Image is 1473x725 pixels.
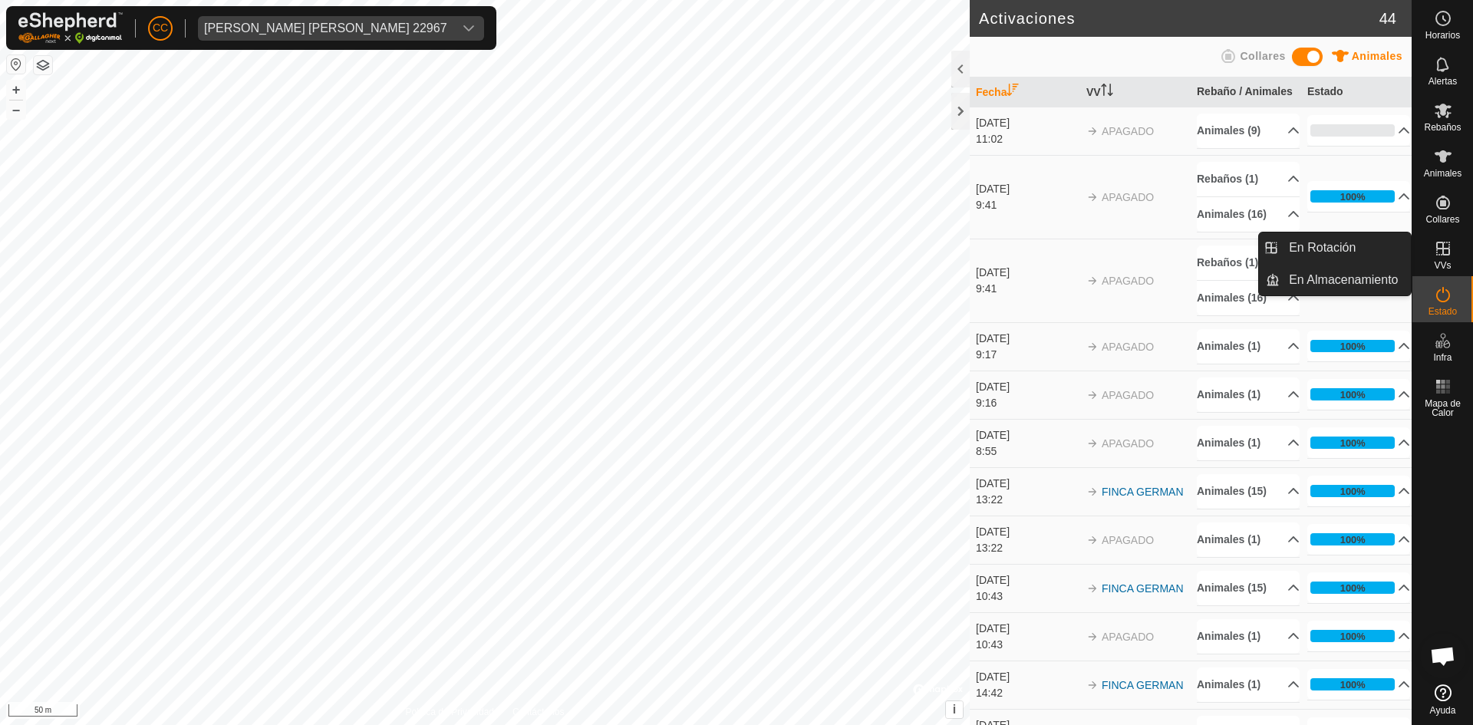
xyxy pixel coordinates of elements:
span: APAGADO [1102,191,1154,203]
a: Política de Privacidad [406,705,494,719]
div: 100% [1340,484,1366,499]
li: En Almacenamiento [1259,265,1411,295]
span: Mapa de Calor [1416,399,1469,417]
div: dropdown trigger [453,16,484,41]
p-accordion-header: Animales (1) [1197,619,1300,654]
button: + [7,81,25,99]
div: 13:22 [976,540,1079,556]
div: [DATE] [976,572,1079,588]
span: Animales [1424,169,1461,178]
div: 9:41 [976,281,1079,297]
img: arrow [1086,437,1099,450]
p-accordion-header: Animales (16) [1197,197,1300,232]
img: arrow [1086,534,1099,546]
button: Restablecer Mapa [7,55,25,74]
p-sorticon: Activar para ordenar [1007,86,1019,98]
div: 14:42 [976,685,1079,701]
a: En Rotación [1280,232,1411,263]
p-accordion-header: 100% [1307,427,1410,458]
span: i [953,703,956,716]
span: APAGADO [1102,125,1154,137]
div: 11:02 [976,131,1079,147]
p-accordion-header: Rebaños (1) [1197,246,1300,280]
span: Ayuda [1430,706,1456,715]
a: FINCA GERMAN [1102,679,1184,691]
div: [DATE] [976,379,1079,395]
span: VVs [1434,261,1451,270]
span: APAGADO [1102,389,1154,401]
div: 100% [1340,339,1366,354]
span: Collares [1425,215,1459,224]
div: 100% [1340,677,1366,692]
span: APAGADO [1102,437,1154,450]
p-accordion-header: 100% [1307,621,1410,651]
li: En Rotación [1259,232,1411,263]
div: 100% [1310,190,1395,203]
th: Estado [1301,77,1412,107]
p-accordion-header: Animales (9) [1197,114,1300,148]
div: [DATE] [976,524,1079,540]
img: arrow [1086,191,1099,203]
p-accordion-header: Animales (1) [1197,426,1300,460]
img: Logo Gallagher [18,12,123,44]
div: [DATE] [976,476,1079,492]
span: APAGADO [1102,275,1154,287]
div: 100% [1310,340,1395,352]
p-accordion-header: Rebaños (1) [1197,162,1300,196]
button: Capas del Mapa [34,56,52,74]
div: 100% [1340,189,1366,204]
p-accordion-header: Animales (1) [1197,329,1300,364]
p-accordion-header: Animales (15) [1197,571,1300,605]
p-accordion-header: Animales (15) [1197,474,1300,509]
div: 100% [1310,388,1395,400]
th: Rebaño / Animales [1191,77,1301,107]
div: 10:43 [976,637,1079,653]
span: 44 [1379,7,1396,30]
div: 100% [1310,630,1395,642]
img: arrow [1086,582,1099,595]
p-accordion-header: Animales (1) [1197,667,1300,702]
div: 100% [1310,678,1395,690]
p-accordion-header: Animales (1) [1197,377,1300,412]
div: 100% [1340,581,1366,595]
div: 100% [1310,437,1395,449]
a: Ayuda [1412,678,1473,721]
div: Chat abierto [1420,633,1466,679]
p-accordion-header: 100% [1307,379,1410,410]
span: Carlos Bodas Velasco 22967 [198,16,453,41]
p-sorticon: Activar para ordenar [1101,86,1113,98]
button: i [946,701,963,718]
div: [PERSON_NAME] [PERSON_NAME] 22967 [204,22,447,35]
img: arrow [1086,631,1099,643]
div: [DATE] [976,115,1079,131]
div: [DATE] [976,181,1079,197]
span: APAGADO [1102,631,1154,643]
div: [DATE] [976,669,1079,685]
th: Fecha [970,77,1080,107]
div: 100% [1340,532,1366,547]
span: Horarios [1425,31,1460,40]
div: 9:16 [976,395,1079,411]
span: Rebaños [1424,123,1461,132]
span: Animales [1352,50,1402,62]
span: CC [153,20,168,36]
img: arrow [1086,125,1099,137]
th: VV [1080,77,1191,107]
span: Estado [1429,307,1457,316]
a: FINCA GERMAN [1102,582,1184,595]
h2: Activaciones [979,9,1379,28]
img: arrow [1086,486,1099,498]
p-accordion-header: 100% [1307,476,1410,506]
button: – [7,101,25,119]
span: En Almacenamiento [1289,271,1398,289]
div: 100% [1340,387,1366,402]
p-accordion-header: 100% [1307,331,1410,361]
div: 100% [1310,582,1395,594]
a: En Almacenamiento [1280,265,1411,295]
div: 9:41 [976,197,1079,213]
div: [DATE] [976,331,1079,347]
p-accordion-header: 100% [1307,181,1410,212]
div: 10:43 [976,588,1079,605]
div: [DATE] [976,427,1079,443]
div: 9:17 [976,347,1079,363]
